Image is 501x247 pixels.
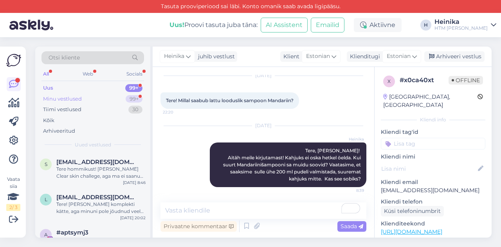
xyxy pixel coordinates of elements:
[41,69,50,79] div: All
[160,221,237,232] div: Privaatne kommentaar
[387,52,411,61] span: Estonian
[434,19,488,25] div: Heinika
[164,52,184,61] span: Heinika
[56,229,88,236] span: #aptsymj3
[43,127,75,135] div: Arhiveeritud
[381,128,485,136] p: Kliendi tag'id
[169,21,184,29] b: Uus!
[120,215,146,221] div: [DATE] 20:02
[6,176,20,211] div: Vaata siia
[335,136,364,142] span: Heinika
[434,19,496,31] a: HeinikaHTM [PERSON_NAME]
[223,148,362,182] span: Tere, [PERSON_NAME]! Aitäh meile kirjutamast! Kahjuks ei oska hetkel öelda. Kui suurt Mandariiniš...
[49,54,80,62] span: Otsi kliente
[383,93,478,109] div: [GEOGRAPHIC_DATA], [GEOGRAPHIC_DATA]
[280,52,299,61] div: Klient
[56,194,138,201] span: ly.kotkas@gmail.com
[56,201,146,215] div: Tere! [PERSON_NAME] komplekti kätte, aga minuni pole jõudnud veel tänane video, mis pidi tulema ü...
[347,52,380,61] div: Klienditugi
[434,25,488,31] div: HTM [PERSON_NAME]
[43,106,81,114] div: Tiimi vestlused
[261,18,308,32] button: AI Assistent
[381,153,485,161] p: Kliendi nimi
[163,109,192,115] span: 22:20
[128,106,142,114] div: 30
[6,53,21,68] img: Askly Logo
[381,198,485,206] p: Kliendi telefon
[56,166,146,180] div: Tere hommikust! [PERSON_NAME] Clear skin challege, aga ma ei saanud eile videot meilile!
[381,116,485,123] div: Kliendi info
[160,202,366,219] textarea: To enrich screen reader interactions, please activate Accessibility in Grammarly extension settings
[44,232,48,238] span: a
[354,18,402,32] div: Aktiivne
[311,18,344,32] button: Emailid
[123,180,146,186] div: [DATE] 8:46
[126,95,142,103] div: 99+
[45,197,47,202] span: l
[81,69,95,79] div: Web
[125,69,144,79] div: Socials
[381,228,442,235] a: [URL][DOMAIN_NAME]
[75,141,111,148] span: Uued vestlused
[381,178,485,186] p: Kliendi email
[387,78,391,84] span: x
[160,122,366,129] div: [DATE]
[195,52,235,61] div: juhib vestlust
[341,223,363,230] span: Saada
[381,220,485,228] p: Klienditeekond
[166,97,294,103] span: Tere! Millal saabub lattu looduslik sampoon Mandariin?
[335,188,364,193] span: 8:39
[43,84,53,92] div: Uus
[400,76,449,85] div: # x0ca40xt
[160,72,366,79] div: [DATE]
[381,206,444,216] div: Küsi telefoninumbrit
[381,186,485,195] p: [EMAIL_ADDRESS][DOMAIN_NAME]
[43,117,54,124] div: Kõik
[420,20,431,31] div: H
[125,84,142,92] div: 99+
[6,204,20,211] div: 2 / 3
[56,159,138,166] span: sirje.puusepp2@mail.ee
[43,95,82,103] div: Minu vestlused
[45,161,47,167] span: s
[306,52,330,61] span: Estonian
[169,20,258,30] div: Proovi tasuta juba täna:
[381,138,485,150] input: Lisa tag
[424,51,485,62] div: Arhiveeri vestlus
[449,76,483,85] span: Offline
[381,164,476,173] input: Lisa nimi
